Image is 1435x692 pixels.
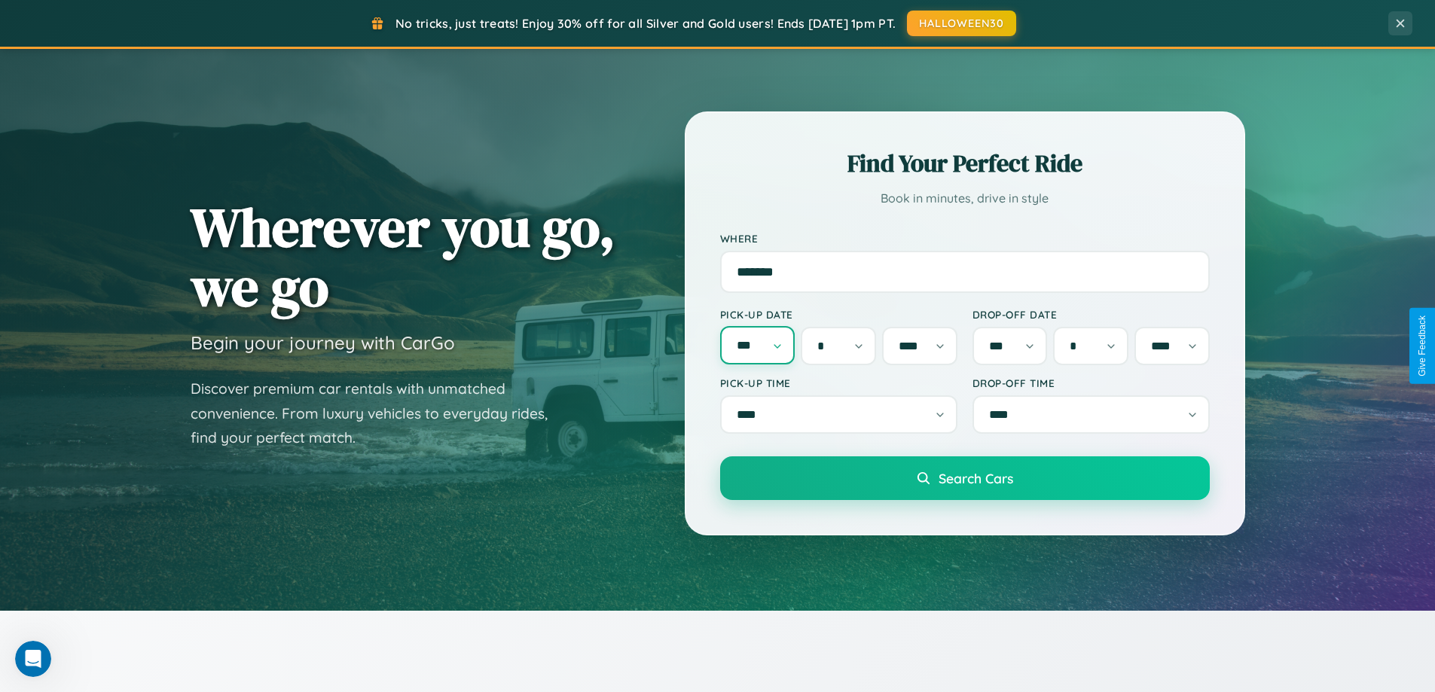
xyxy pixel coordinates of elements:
label: Where [720,232,1210,245]
h3: Begin your journey with CarGo [191,331,455,354]
span: Search Cars [939,470,1013,486]
iframe: Intercom live chat [15,641,51,677]
span: No tricks, just treats! Enjoy 30% off for all Silver and Gold users! Ends [DATE] 1pm PT. [395,16,896,31]
label: Drop-off Time [972,376,1210,389]
h2: Find Your Perfect Ride [720,147,1210,180]
button: HALLOWEEN30 [907,11,1016,36]
button: Search Cars [720,456,1210,500]
label: Pick-up Time [720,376,957,389]
div: Give Feedback [1417,316,1427,376]
label: Drop-off Date [972,308,1210,321]
p: Book in minutes, drive in style [720,187,1210,209]
h1: Wherever you go, we go [191,197,615,316]
label: Pick-up Date [720,308,957,321]
p: Discover premium car rentals with unmatched convenience. From luxury vehicles to everyday rides, ... [191,376,567,450]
